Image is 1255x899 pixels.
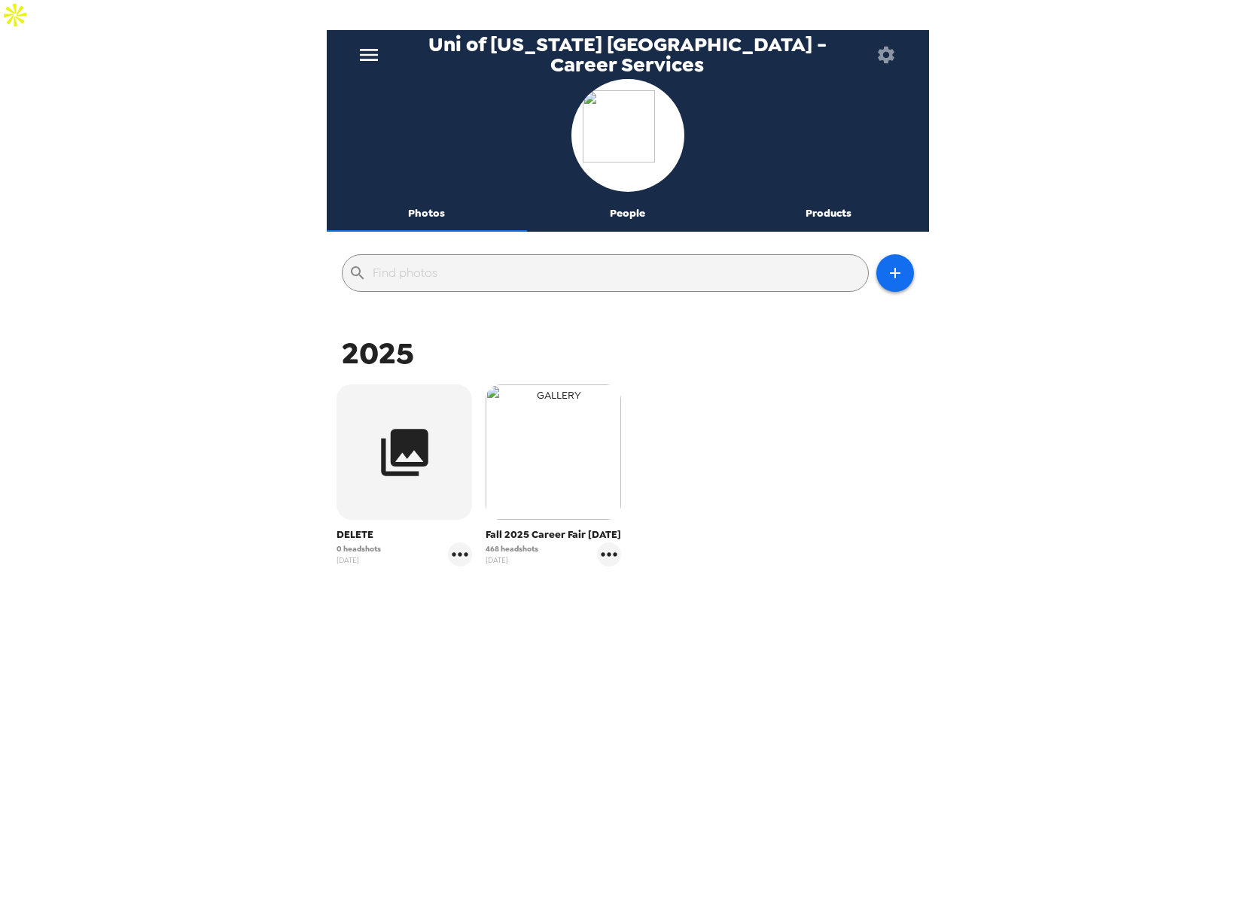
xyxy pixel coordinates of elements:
button: Products [728,196,929,232]
button: menu [345,30,393,79]
button: Photos [327,196,528,232]
button: gallery menu [597,542,621,566]
span: 0 headshots [337,543,381,554]
img: gallery [486,384,621,520]
button: gallery menu [448,542,472,566]
span: 2025 [342,333,414,373]
span: [DATE] [486,554,538,566]
span: Uni of [US_STATE] [GEOGRAPHIC_DATA] - Career Services [393,35,862,74]
span: Fall 2025 Career Fair [DATE] [486,527,621,542]
span: DELETE [337,527,472,542]
span: [DATE] [337,554,381,566]
img: org logo [583,90,673,181]
span: 468 headshots [486,543,538,554]
button: People [527,196,728,232]
input: Find photos [373,261,862,285]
